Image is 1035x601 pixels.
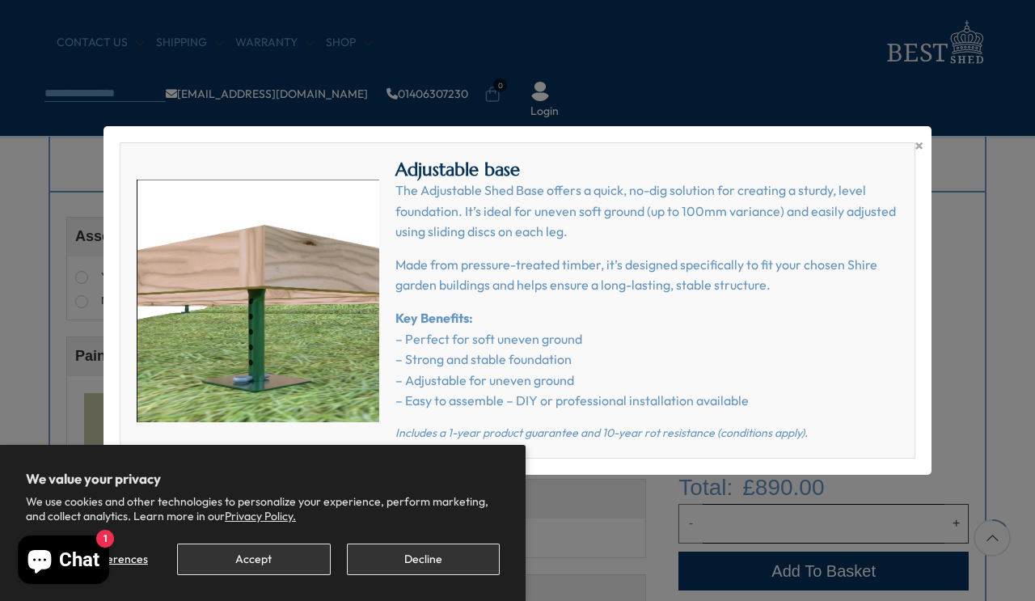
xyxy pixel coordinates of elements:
[13,535,114,588] inbox-online-store-chat: Shopify online store chat
[395,180,898,243] p: The Adjustable Shed Base offers a quick, no-dig solution for creating a sturdy, level foundation....
[395,159,898,180] h2: Adjustable base
[26,494,500,523] p: We use cookies and other technologies to personalize your experience, perform marketing, and coll...
[177,544,330,575] button: Accept
[395,255,898,296] p: Made from pressure-treated timber, it’s designed specifically to fit your chosen Shire garden bui...
[137,180,379,422] img: Adjustable base
[915,134,923,157] span: ×
[225,509,296,523] a: Privacy Policy.
[26,471,500,487] h2: We value your privacy
[395,424,898,442] p: Includes a 1-year product guarantee and 10-year rot resistance (conditions apply).
[347,544,500,575] button: Decline
[395,308,898,412] p: – Perfect for soft uneven ground – Strong and stable foundation – Adjustable for uneven ground – ...
[395,310,473,326] strong: Key Benefits:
